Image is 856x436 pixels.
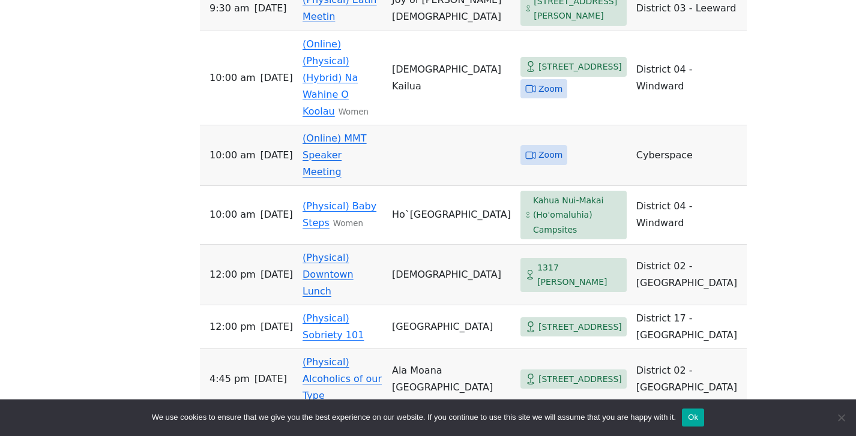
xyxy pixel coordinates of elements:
span: No [835,411,847,423]
span: [DATE] [261,206,293,223]
span: 10:00 AM [209,147,256,164]
span: Kahua Nui-Makai (Ho'omaluhia) Campsites [533,193,622,237]
td: [GEOGRAPHIC_DATA] [387,305,516,349]
a: (Physical) Sobriety 101 [303,312,364,341]
small: Women [339,107,369,116]
a: (Physical) Baby Steps [303,200,376,228]
span: [DATE] [261,318,293,335]
span: [DATE] [261,147,293,164]
span: 12:00 PM [209,318,256,335]
span: 1317 [PERSON_NAME] [537,260,622,290]
a: (Online) MMT Speaker Meeting [303,133,367,178]
span: 10:00 AM [209,206,256,223]
td: District 02 - [GEOGRAPHIC_DATA] [631,245,747,305]
td: Cyberspace [631,125,747,186]
a: (Online) (Physical) (Hybrid) Na Wahine O Koolau [303,38,358,117]
span: [DATE] [255,371,287,387]
span: We use cookies to ensure that we give you the best experience on our website. If you continue to ... [152,411,676,423]
span: [STREET_ADDRESS] [538,59,622,74]
span: 12:00 PM [209,266,256,283]
span: 10:00 AM [209,70,256,86]
td: [DEMOGRAPHIC_DATA] [387,245,516,305]
span: [STREET_ADDRESS] [538,320,622,335]
td: Ala Moana [GEOGRAPHIC_DATA] [387,349,516,410]
span: Zoom [538,148,562,163]
td: District 17 - [GEOGRAPHIC_DATA] [631,305,747,349]
td: District 02 - [GEOGRAPHIC_DATA] [631,349,747,410]
small: Women [333,219,363,228]
span: [DATE] [261,266,293,283]
td: [DEMOGRAPHIC_DATA] Kailua [387,31,516,125]
span: [STREET_ADDRESS] [538,372,622,387]
a: (Physical) Alcoholics of our Type [303,356,382,401]
button: Ok [682,408,704,426]
a: (Physical) Downtown Lunch [303,252,354,297]
span: [DATE] [261,70,293,86]
td: Ho`[GEOGRAPHIC_DATA] [387,186,516,245]
span: Zoom [538,82,562,97]
td: District 04 - Windward [631,31,747,125]
td: District 04 - Windward [631,186,747,245]
span: 4:45 PM [209,371,250,387]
